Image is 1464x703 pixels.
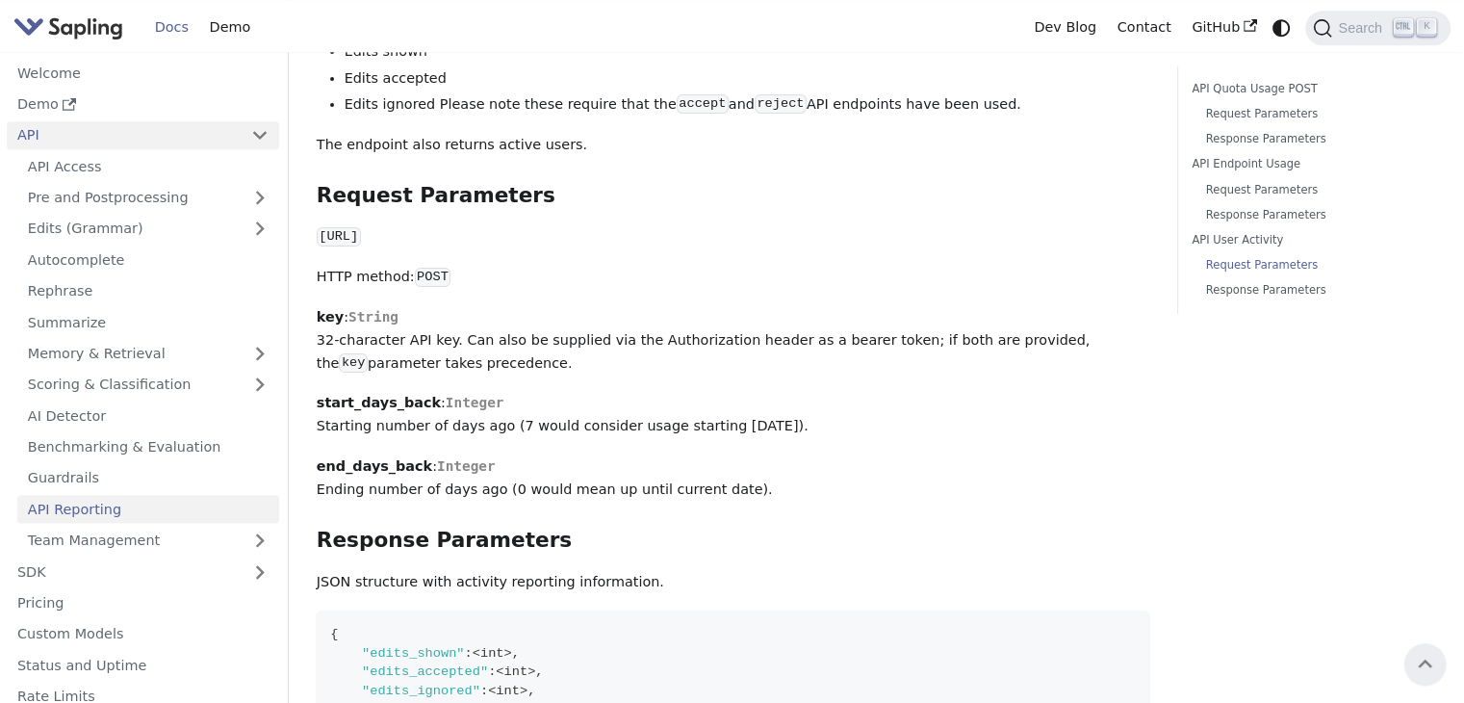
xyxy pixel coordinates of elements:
a: Guardrails [17,464,279,492]
button: Search (Ctrl+K) [1305,11,1450,45]
a: GitHub [1181,13,1267,42]
a: Request Parameters [1206,181,1423,199]
strong: start_days_back [317,395,441,410]
a: API Access [17,152,279,180]
code: reject [755,94,807,114]
span: { [330,627,338,641]
img: Sapling.ai [13,13,123,41]
a: Autocomplete [17,246,279,273]
span: , [512,646,520,661]
a: Response Parameters [1206,281,1423,299]
li: Edits shown [345,40,1150,64]
button: Collapse sidebar category 'API' [241,121,279,149]
li: Edits accepted [345,67,1150,91]
span: <int> [473,646,512,661]
a: Edits (Grammar) [17,215,279,243]
span: , [527,684,535,698]
a: Pricing [7,589,279,617]
a: Scoring & Classification [17,371,279,399]
a: Dev Blog [1023,13,1106,42]
p: : 32-character API key. Can also be supplied via the Authorization header as a bearer token; if b... [317,306,1149,375]
span: : [488,664,496,679]
a: SDK [7,558,241,586]
h3: Response Parameters [317,528,1149,554]
h3: Request Parameters [317,183,1149,209]
a: Rephrase [17,277,279,305]
span: "edits_shown" [362,646,465,661]
span: Search [1332,20,1394,36]
p: HTTP method: [317,266,1149,289]
span: <int> [496,664,535,679]
button: Scroll back to top [1404,643,1446,685]
a: Demo [199,13,261,42]
button: Expand sidebar category 'SDK' [241,558,279,586]
a: Pre and Postprocessing [17,184,279,212]
button: Switch between dark and light mode (currently system mode) [1268,13,1296,41]
a: AI Detector [17,402,279,430]
p: JSON structure with activity reporting information. [317,571,1149,594]
a: Memory & Retrieval [17,340,279,368]
span: "edits_accepted" [362,664,488,679]
a: Demo [7,91,279,118]
p: : Ending number of days ago (0 would mean up until current date). [317,456,1149,502]
a: Request Parameters [1206,256,1423,274]
kbd: K [1417,18,1436,36]
a: Status and Uptime [7,651,279,679]
a: Contact [1107,13,1182,42]
a: Summarize [17,308,279,336]
a: API Endpoint Usage [1192,155,1429,173]
a: Docs [144,13,199,42]
strong: end_days_back [317,458,432,474]
a: Response Parameters [1206,130,1423,148]
a: Response Parameters [1206,206,1423,224]
span: : [465,646,473,661]
a: API User Activity [1192,231,1429,249]
p: The endpoint also returns active users. [317,134,1149,157]
a: Request Parameters [1206,105,1423,123]
a: Benchmarking & Evaluation [17,433,279,461]
a: Custom Models [7,620,279,648]
code: accept [677,94,729,114]
span: "edits_ignored" [362,684,480,698]
a: Team Management [17,527,279,555]
span: <int> [488,684,527,698]
a: Welcome [7,59,279,87]
li: Edits ignored Please note these require that the and API endpoints have been used. [345,93,1150,117]
span: , [535,664,543,679]
span: Integer [446,395,504,410]
strong: key [317,309,344,325]
a: API [7,121,241,149]
p: : Starting number of days ago (7 would consider usage starting [DATE]). [317,392,1149,438]
a: API Reporting [17,495,279,523]
code: POST [415,268,451,287]
a: Sapling.ai [13,13,130,41]
span: Integer [437,458,496,474]
code: [URL] [317,227,361,247]
span: : [480,684,488,698]
code: key [339,353,367,373]
a: API Quota Usage POST [1192,80,1429,98]
span: String [348,309,398,325]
